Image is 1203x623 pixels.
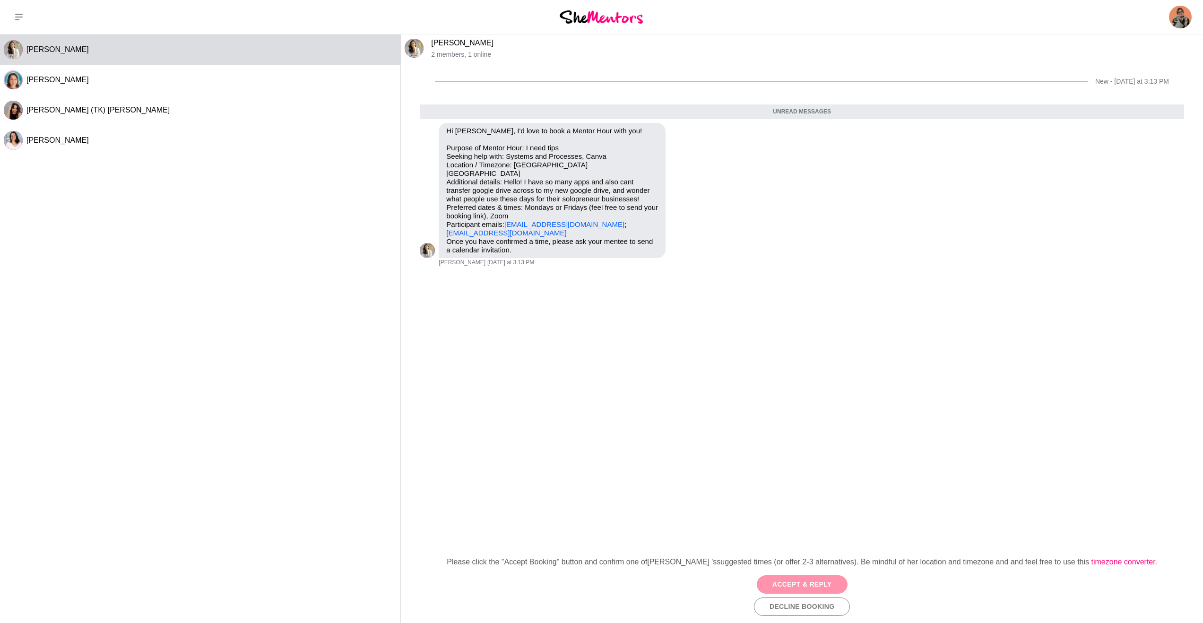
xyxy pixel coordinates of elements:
[420,104,1184,120] div: Unread messages
[560,10,643,23] img: She Mentors Logo
[26,136,89,144] span: [PERSON_NAME]
[4,40,23,59] div: Jen Gautier
[4,70,23,89] div: Lily Rudolph
[420,243,435,258] img: J
[487,259,534,267] time: 2025-08-28T03:13:46.220Z
[4,70,23,89] img: L
[4,101,23,120] img: T
[439,259,485,267] span: [PERSON_NAME]
[446,127,658,135] p: Hi [PERSON_NAME], I'd love to book a Mentor Hour with you!
[757,575,848,594] button: Accept & Reply
[26,106,170,114] span: [PERSON_NAME] (TK) [PERSON_NAME]
[420,243,435,258] div: Jen Gautier
[4,131,23,150] div: Tarisha Tourok
[446,237,658,254] p: Once you have confirmed a time, please ask your mentee to send a calendar invitation.
[504,220,624,228] a: [EMAIL_ADDRESS][DOMAIN_NAME]
[4,40,23,59] img: J
[408,556,1195,568] div: Please click the "Accept Booking" button and confirm one of [PERSON_NAME] 's suggested times (or ...
[26,76,89,84] span: [PERSON_NAME]
[1095,78,1169,86] div: New - [DATE] at 3:13 PM
[405,39,424,58] div: Jen Gautier
[1091,558,1158,566] a: timezone converter.
[4,101,23,120] div: Taliah-Kate (TK) Byron
[431,39,493,47] a: [PERSON_NAME]
[446,144,658,237] p: Purpose of Mentor Hour: I need tips Seeking help with: Systems and Processes, Canva Location / Ti...
[446,229,566,237] a: [EMAIL_ADDRESS][DOMAIN_NAME]
[431,51,1199,59] p: 2 members , 1 online
[4,131,23,150] img: T
[1169,6,1192,28] img: Yulia
[405,39,424,58] img: J
[26,45,89,53] span: [PERSON_NAME]
[754,597,850,616] button: Decline Booking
